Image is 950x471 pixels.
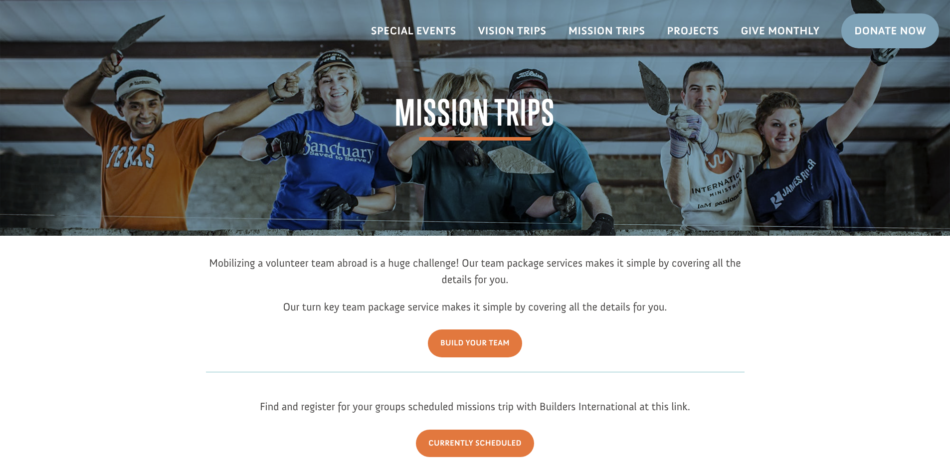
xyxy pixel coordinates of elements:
[558,16,656,45] a: Mission Trips
[656,16,730,45] a: Projects
[395,95,555,141] span: Mission Trips
[841,13,939,48] a: Donate Now
[260,400,690,413] span: Find and register for your groups scheduled missions trip with Builders International at this link.
[360,16,467,45] a: Special Events
[467,16,558,45] a: Vision Trips
[428,329,522,357] a: Build Your Team
[209,256,741,286] span: Mobilizing a volunteer team abroad is a huge challenge! Our team package services makes it simple...
[730,16,830,45] a: Give Monthly
[416,430,534,457] a: Currently Scheduled
[283,300,667,314] span: Our turn key team package service makes it simple by covering all the details for you.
